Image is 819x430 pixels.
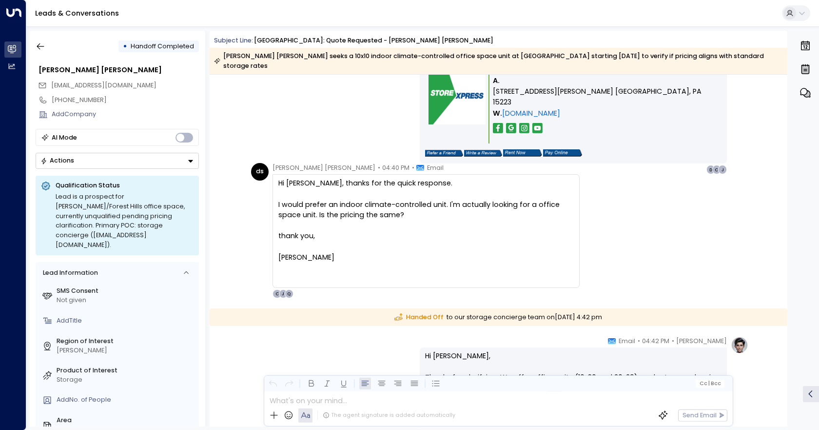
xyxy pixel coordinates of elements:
div: C [273,289,281,298]
div: Lead Information [39,268,97,278]
span: 04:42 PM [642,336,669,346]
div: Storage [57,375,195,385]
label: Region of Interest [57,337,195,346]
img: storexpress_write.png [464,150,502,157]
div: Lead is a prospect for [PERSON_NAME]/Forest Hills office space, currently unqualified pending pri... [56,192,194,250]
img: storexpress_logo.png [429,67,486,124]
img: storexpress_refer.png [425,150,463,157]
button: Actions [36,153,199,169]
button: Undo [267,378,279,390]
img: storexpress_yt.png [532,123,543,133]
div: • [123,39,127,54]
div: Not given [57,296,195,305]
span: Handoff Completed [131,42,194,50]
button: Cc|Bcc [696,379,724,388]
div: AddNo. of People [57,395,195,405]
div: [PERSON_NAME] [57,346,195,355]
div: The agent signature is added automatically [323,411,455,419]
div: Hi [PERSON_NAME], thanks for the quick response. [278,178,574,189]
span: [EMAIL_ADDRESS][DOMAIN_NAME] [51,81,156,89]
img: profile-logo.png [731,336,748,354]
div: J [279,289,288,298]
div: Q [285,289,293,298]
div: to our storage concierge team on [DATE] 4:42 pm [210,308,787,327]
span: • [638,336,640,346]
div: Actions [40,157,74,164]
span: Subject Line: [214,36,253,44]
span: Handed Off [394,313,444,322]
img: storexpres_fb.png [493,123,503,133]
div: Button group with a nested menu [36,153,199,169]
a: [DOMAIN_NAME] [502,108,560,119]
div: thank you, [278,231,574,242]
label: SMS Consent [57,287,195,296]
span: • [412,163,414,173]
span: Email [427,163,444,173]
div: AddTitle [57,316,195,326]
span: 04:40 PM [382,163,409,173]
div: AddCompany [52,110,199,119]
div: [GEOGRAPHIC_DATA]: Quote Requested - [PERSON_NAME] [PERSON_NAME] [254,36,493,45]
span: Email [619,336,635,346]
label: Product of Interest [57,366,195,375]
img: storexpress_pay.png [543,149,582,157]
img: storexpress_google.png [506,123,516,133]
div: [PERSON_NAME] [PERSON_NAME] [39,65,199,76]
button: Redo [283,378,295,390]
span: • [672,336,674,346]
p: Qualification Status [56,181,194,190]
span: Cc Bcc [699,381,721,387]
span: W. [493,108,502,119]
span: [PERSON_NAME] [PERSON_NAME] [273,163,375,173]
span: darylshawn@gmail.com [51,81,156,90]
img: storexpress_rent.png [503,149,542,157]
span: [STREET_ADDRESS][PERSON_NAME] [GEOGRAPHIC_DATA], PA 15223 [493,86,719,107]
span: A. [493,76,500,86]
div: [PHONE_NUMBER] [52,96,199,105]
div: ds [251,163,269,181]
img: storexpress_insta.png [519,123,529,133]
span: | [708,381,710,387]
div: I would prefer an indoor climate-controlled unit. I'm actually looking for a office space unit. I... [278,200,574,221]
div: [PERSON_NAME] [278,252,574,263]
div: AI Mode [52,133,77,143]
span: • [378,163,380,173]
a: Leads & Conversations [35,8,119,18]
div: [PERSON_NAME] [PERSON_NAME] seeks a 10x10 indoor climate-controlled office space unit at [GEOGRAP... [214,51,782,71]
label: Area [57,416,195,425]
span: [PERSON_NAME] [676,336,727,346]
